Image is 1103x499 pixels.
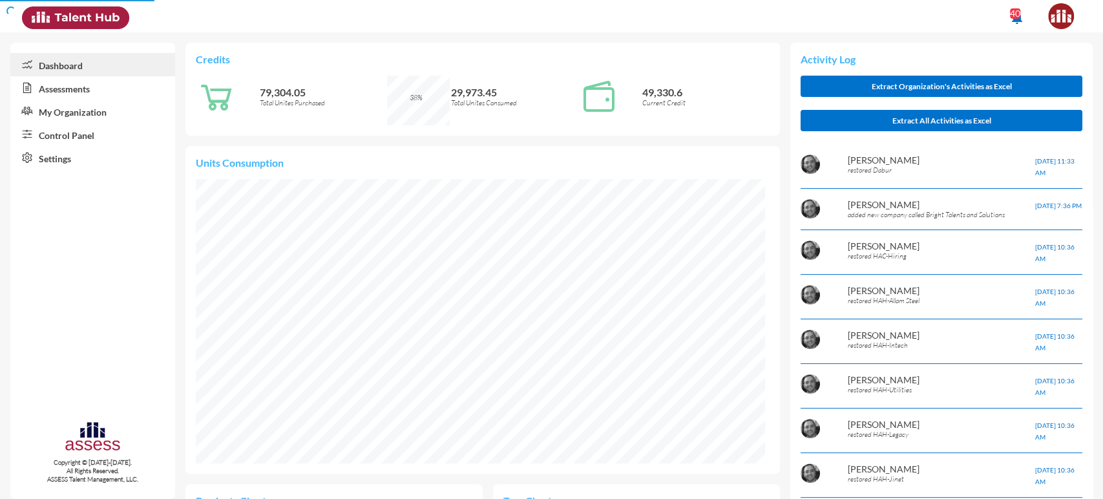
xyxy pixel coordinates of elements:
a: Assessments [10,76,175,100]
p: 79,304.05 [260,86,387,98]
span: [DATE] 10:36 AM [1035,288,1075,307]
a: Settings [10,146,175,169]
p: Units Consumption [196,156,770,169]
span: [DATE] 10:36 AM [1035,421,1075,441]
p: restored HAH-Intech [848,341,1036,350]
p: [PERSON_NAME] [848,154,1036,165]
img: AOh14GigaHH8sHFAKTalDol_Rto9g2wtRCd5DeEZ-VfX2Q [801,463,820,483]
img: AOh14GigaHH8sHFAKTalDol_Rto9g2wtRCd5DeEZ-VfX2Q [801,285,820,304]
a: Control Panel [10,123,175,146]
p: added new company called Bright Talents and Solutions [848,210,1036,219]
p: [PERSON_NAME] [848,374,1036,385]
p: Credits [196,53,770,65]
img: AOh14GigaHH8sHFAKTalDol_Rto9g2wtRCd5DeEZ-VfX2Q [801,330,820,349]
img: AOh14GigaHH8sHFAKTalDol_Rto9g2wtRCd5DeEZ-VfX2Q [801,199,820,218]
img: assesscompany-logo.png [64,420,121,456]
p: 29,973.45 [451,86,578,98]
div: 40 [1010,8,1020,19]
p: Total Unites Consumed [451,98,578,107]
a: Dashboard [10,53,175,76]
p: [PERSON_NAME] [848,240,1036,251]
p: [PERSON_NAME] [848,285,1036,296]
mat-icon: notifications [1009,10,1025,25]
p: restored HAH-Legacy [848,430,1036,439]
img: AOh14GigaHH8sHFAKTalDol_Rto9g2wtRCd5DeEZ-VfX2Q [801,154,820,174]
p: Current Credit [642,98,770,107]
span: [DATE] 10:36 AM [1035,377,1075,396]
img: AOh14GigaHH8sHFAKTalDol_Rto9g2wtRCd5DeEZ-VfX2Q [801,240,820,260]
p: [PERSON_NAME] [848,463,1036,474]
span: 38% [410,93,423,102]
p: restored HAH-Utilities [848,385,1036,394]
button: Extract Organization's Activities as Excel [801,76,1082,97]
span: [DATE] 11:33 AM [1035,157,1075,176]
p: restored Dabur [848,165,1036,175]
span: [DATE] 7:36 PM [1035,202,1082,209]
p: restored HAH-Jinet [848,474,1036,483]
span: [DATE] 10:36 AM [1035,332,1075,352]
span: [DATE] 10:36 AM [1035,243,1075,262]
p: restored HAH-Allam Steel [848,296,1036,305]
p: Copyright © [DATE]-[DATE]. All Rights Reserved. ASSESS Talent Management, LLC. [10,458,175,483]
img: AOh14GigaHH8sHFAKTalDol_Rto9g2wtRCd5DeEZ-VfX2Q [801,419,820,438]
p: restored HAC-Hiring [848,251,1036,260]
p: 49,330.6 [642,86,770,98]
button: Extract All Activities as Excel [801,110,1082,131]
p: [PERSON_NAME] [848,419,1036,430]
p: Activity Log [801,53,1082,65]
a: My Organization [10,100,175,123]
p: [PERSON_NAME] [848,199,1036,210]
span: [DATE] 10:36 AM [1035,466,1075,485]
p: [PERSON_NAME] [848,330,1036,341]
p: Total Unites Purchased [260,98,387,107]
img: AOh14GigaHH8sHFAKTalDol_Rto9g2wtRCd5DeEZ-VfX2Q [801,374,820,394]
